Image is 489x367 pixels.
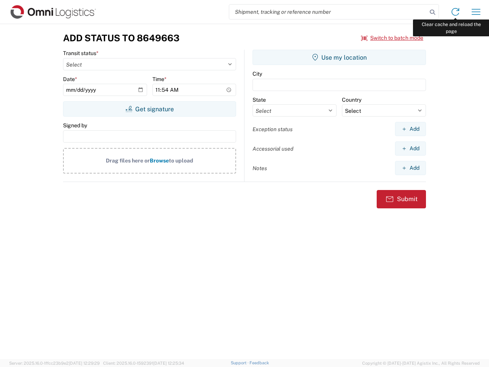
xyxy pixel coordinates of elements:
[63,32,180,44] h3: Add Status to 8649663
[395,122,426,136] button: Add
[169,158,193,164] span: to upload
[253,70,262,77] label: City
[229,5,427,19] input: Shipment, tracking or reference number
[395,141,426,156] button: Add
[342,96,361,103] label: Country
[253,96,266,103] label: State
[63,76,77,83] label: Date
[395,161,426,175] button: Add
[249,361,269,365] a: Feedback
[253,50,426,65] button: Use my location
[253,165,267,172] label: Notes
[253,145,293,152] label: Accessorial used
[63,122,87,129] label: Signed by
[377,190,426,208] button: Submit
[253,126,293,133] label: Exception status
[106,158,150,164] span: Drag files here or
[69,361,100,365] span: [DATE] 12:29:29
[150,158,169,164] span: Browse
[63,50,99,57] label: Transit status
[152,76,167,83] label: Time
[153,361,184,365] span: [DATE] 12:25:34
[103,361,184,365] span: Client: 2025.16.0-1592391
[63,101,236,117] button: Get signature
[231,361,250,365] a: Support
[9,361,100,365] span: Server: 2025.16.0-1ffcc23b9e2
[362,360,480,367] span: Copyright © [DATE]-[DATE] Agistix Inc., All Rights Reserved
[361,32,423,44] button: Switch to batch mode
